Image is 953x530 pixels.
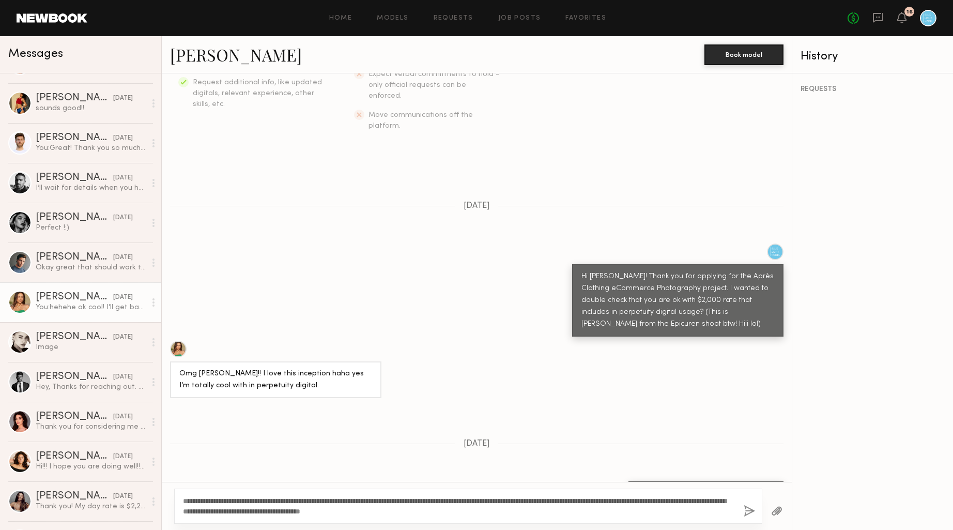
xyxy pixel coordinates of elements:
[36,451,113,462] div: [PERSON_NAME]
[113,253,133,263] div: [DATE]
[36,382,146,392] div: Hey, Thanks for reaching out. My day rate would be 2000 per day. Thank you
[113,173,133,183] div: [DATE]
[329,15,352,22] a: Home
[36,213,113,223] div: [PERSON_NAME]
[377,15,408,22] a: Models
[36,422,146,432] div: Thank you for considering me for the project! My day rate is $1,500. For perpetual digital usage,...
[464,202,490,210] span: [DATE]
[36,173,113,183] div: [PERSON_NAME]
[113,94,133,103] div: [DATE]
[36,93,113,103] div: [PERSON_NAME]
[36,263,146,272] div: Okay great that should work thanks for the update.
[193,79,322,108] span: Request additional info, like updated digitals, relevant experience, other skills, etc.
[565,15,606,22] a: Favorites
[498,15,541,22] a: Job Posts
[581,271,774,330] div: Hi [PERSON_NAME]! Thank you for applying for the Après Clothing eCommerce Photography project. I ...
[113,332,133,342] div: [DATE]
[464,440,490,448] span: [DATE]
[906,9,913,15] div: 16
[8,48,63,60] span: Messages
[113,133,133,143] div: [DATE]
[368,71,499,99] span: Expect verbal commitments to hold - only official requests can be enforced.
[170,43,302,66] a: [PERSON_NAME]
[434,15,473,22] a: Requests
[704,50,783,58] a: Book model
[113,372,133,382] div: [DATE]
[36,223,146,233] div: Perfect !:)
[36,292,113,302] div: [PERSON_NAME]
[801,86,945,93] div: REQUESTS
[113,452,133,462] div: [DATE]
[113,213,133,223] div: [DATE]
[36,103,146,113] div: sounds good!!
[36,302,146,312] div: You: hehehe ok cool! I'll get back to you soon
[704,44,783,65] button: Book model
[36,502,146,511] div: Thank you! My day rate is $2,200 for perpetuity. I’m 5.7.5” so should be fine!
[36,372,113,382] div: [PERSON_NAME]
[801,51,945,63] div: History
[368,112,473,129] span: Move communications off the platform.
[113,293,133,302] div: [DATE]
[113,412,133,422] div: [DATE]
[36,332,113,342] div: [PERSON_NAME]
[36,252,113,263] div: [PERSON_NAME]
[36,491,113,502] div: [PERSON_NAME]
[36,143,146,153] div: You: Great! Thank you so much for the quick response. We'll get back to you soon.
[36,133,113,143] div: [PERSON_NAME]
[36,412,113,422] div: [PERSON_NAME]
[36,183,146,193] div: I’ll wait for details when you have it then. Thank you
[113,492,133,502] div: [DATE]
[36,342,146,352] div: Image
[36,462,146,472] div: Hi!!! I hope you are doing well!! My day rate would be $1850 but only digital no OOH :) I hope to...
[179,368,372,392] div: Omg [PERSON_NAME]!! I love this inception haha yes I’m totally cool with in perpetuity digital.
